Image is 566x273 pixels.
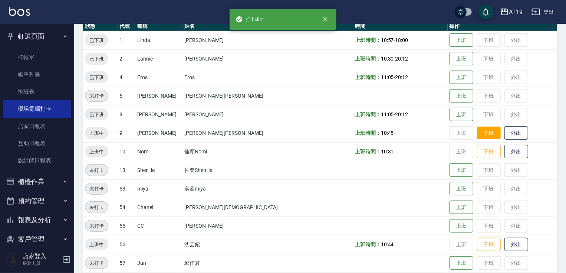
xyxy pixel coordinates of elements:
td: 8 [118,105,135,124]
button: 下班 [477,145,501,159]
td: 9 [118,124,135,142]
button: 下班 [477,238,501,251]
span: 未打卡 [85,185,108,193]
a: 帳單列表 [3,66,71,83]
td: [PERSON_NAME] [135,124,182,142]
span: 18:00 [395,37,408,43]
span: 11:05 [381,111,394,117]
b: 上班時間： [355,37,381,43]
td: 2 [118,49,135,68]
td: - [353,68,448,87]
td: 57 [118,254,135,272]
span: 未打卡 [85,92,108,100]
td: 56 [118,235,135,254]
button: 報表及分析 [3,210,71,230]
span: 上班中 [85,241,108,248]
button: 上班 [450,256,473,270]
td: Chanel [135,198,182,217]
b: 上班時間： [355,241,381,247]
h5: 店家登入 [23,253,60,260]
button: AT19 [497,4,526,20]
td: 55 [118,217,135,235]
th: 代號 [118,22,135,31]
span: 已下班 [85,36,108,44]
th: 時間 [353,22,448,31]
span: 未打卡 [85,259,108,267]
td: CC [135,217,182,235]
td: 宸蓁miya [182,179,306,198]
td: Jun [135,254,182,272]
td: 4 [118,68,135,87]
button: 上班 [450,163,473,177]
td: [PERSON_NAME][DEMOGRAPHIC_DATA] [182,198,306,217]
span: 10:57 [381,37,394,43]
span: 11:05 [381,74,394,80]
td: - [353,105,448,124]
a: 排班表 [3,83,71,100]
span: 打卡成功 [236,16,264,23]
p: 服務人員 [23,260,60,267]
span: 20:12 [395,56,408,62]
button: 上班 [450,33,473,47]
td: [PERSON_NAME] [135,105,182,124]
td: [PERSON_NAME][PERSON_NAME] [182,87,306,105]
th: 暱稱 [135,22,182,31]
span: 已下班 [85,55,108,63]
a: 互助日報表 [3,135,71,152]
span: 10:45 [381,130,394,136]
td: [PERSON_NAME] [135,87,182,105]
a: 現場電腦打卡 [3,100,71,117]
td: 神樂Shen_le [182,161,306,179]
b: 上班時間： [355,74,381,80]
button: 上班 [450,201,473,214]
span: 已下班 [85,74,108,81]
td: 沈芸妃 [182,235,306,254]
span: 10:44 [381,241,394,247]
span: 20:12 [395,111,408,117]
button: 上班 [450,108,473,121]
button: 上班 [450,89,473,103]
img: Person [6,252,21,267]
button: 櫃檯作業 [3,172,71,191]
td: 6 [118,87,135,105]
td: Eros [135,68,182,87]
b: 上班時間： [355,111,381,117]
td: Shen_le [135,161,182,179]
td: [PERSON_NAME] [182,105,306,124]
span: 上班中 [85,148,108,156]
td: 53 [118,179,135,198]
button: 預約管理 [3,191,71,211]
span: 未打卡 [85,204,108,211]
th: 操作 [448,22,557,31]
td: 1 [118,31,135,49]
td: 佳穎Nomi [182,142,306,161]
button: 釘選頁面 [3,27,71,46]
button: 客戶管理 [3,230,71,249]
button: 外出 [504,126,528,140]
th: 姓名 [182,22,306,31]
td: 13 [118,161,135,179]
td: Linda [135,31,182,49]
button: save [478,4,493,19]
td: Eros [182,68,306,87]
button: close [317,11,333,27]
b: 上班時間： [355,149,381,155]
td: Nomi [135,142,182,161]
td: miya [135,179,182,198]
td: 10 [118,142,135,161]
button: 外出 [504,145,528,159]
td: - [353,49,448,68]
td: [PERSON_NAME] [182,49,306,68]
a: 打帳單 [3,49,71,66]
button: 外出 [504,238,528,251]
button: 上班 [450,182,473,196]
b: 上班時間： [355,56,381,62]
button: 上班 [450,71,473,84]
img: Logo [9,7,30,16]
button: 登出 [529,5,557,19]
span: 10:30 [381,56,394,62]
button: 下班 [477,127,501,140]
span: 已下班 [85,111,108,118]
b: 上班時間： [355,130,381,136]
a: 設計師日報表 [3,152,71,169]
